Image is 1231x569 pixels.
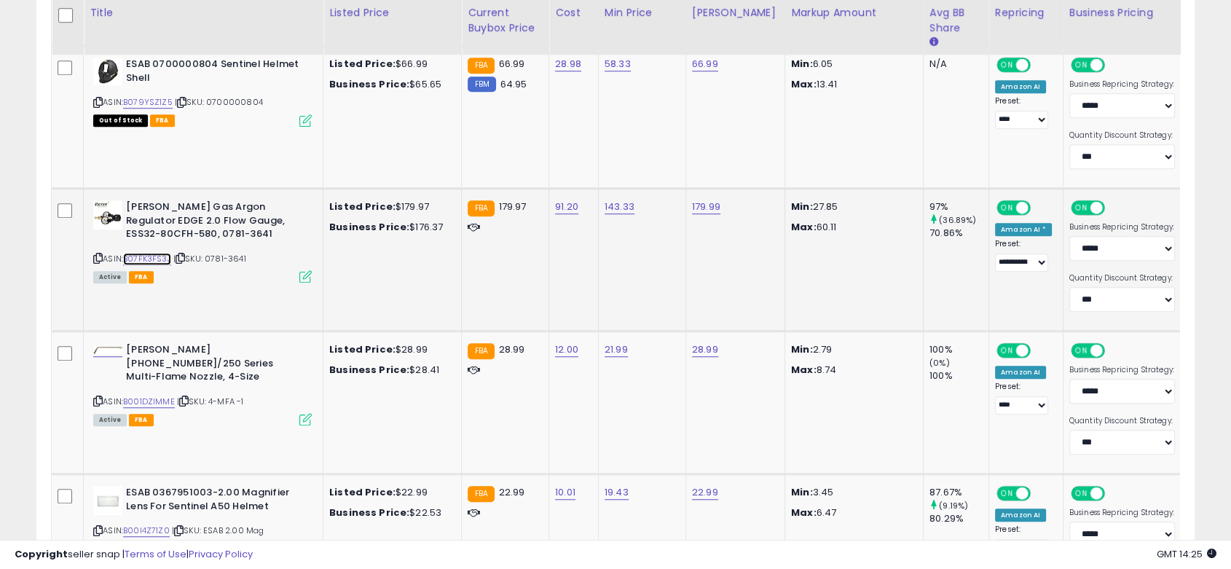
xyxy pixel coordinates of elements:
span: FBA [129,271,154,283]
small: FBA [468,58,495,74]
div: 97% [929,200,988,213]
b: Listed Price: [329,200,396,213]
b: [PERSON_NAME] [PHONE_NUMBER]/250 Series Multi-Flame Nozzle, 4-Size [126,343,303,388]
div: $65.65 [329,78,450,91]
span: ON [998,202,1016,214]
span: OFF [1029,202,1052,214]
span: ON [998,345,1016,357]
span: ON [998,487,1016,500]
div: Business Pricing [1069,5,1217,20]
div: 87.67% [929,486,988,499]
span: 2025-08-11 14:25 GMT [1157,547,1216,561]
span: OFF [1029,59,1052,71]
span: OFF [1102,59,1125,71]
b: [PERSON_NAME] Gas Argon Regulator EDGE 2.0 Flow Gauge, ESS32-80CFH-580, 0781-3641 [126,200,303,245]
div: 70.86% [929,227,988,240]
div: $28.41 [329,364,450,377]
b: Business Price: [329,77,409,91]
a: 91.20 [555,200,578,214]
label: Quantity Discount Strategy: [1069,416,1175,426]
b: Business Price: [329,506,409,519]
div: $28.99 [329,343,450,356]
img: 51UO3jXGhaL._SL40_.jpg [93,200,122,229]
strong: Min: [791,485,813,499]
a: B07FK3FS3J [123,253,171,265]
div: Amazon AI [995,509,1046,522]
a: 19.43 [605,485,629,500]
small: FBA [468,200,495,216]
span: | SKU: 4-MFA -1 [177,396,244,407]
p: 8.74 [791,364,912,377]
div: Preset: [995,382,1052,415]
label: Quantity Discount Strategy: [1069,273,1175,283]
b: Business Price: [329,363,409,377]
small: FBA [468,343,495,359]
div: $66.99 [329,58,450,71]
strong: Min: [791,57,813,71]
a: 28.99 [692,342,718,357]
a: 21.99 [605,342,628,357]
span: OFF [1102,487,1125,500]
img: 314JfUV+2wL._SL40_.jpg [93,486,122,515]
img: 411jF1LkAbL._SL40_.jpg [93,58,122,85]
div: Amazon AI [995,366,1046,379]
div: Min Price [605,5,680,20]
p: 27.85 [791,200,912,213]
p: 60.11 [791,221,912,234]
div: Preset: [995,96,1052,129]
div: Repricing [995,5,1057,20]
div: $176.37 [329,221,450,234]
small: (9.19%) [939,500,968,511]
div: 80.29% [929,512,988,525]
span: 64.95 [500,77,527,91]
div: 100% [929,343,988,356]
div: Preset: [995,525,1052,557]
div: [PERSON_NAME] [692,5,779,20]
span: ON [1072,202,1090,214]
strong: Max: [791,77,817,91]
label: Business Repricing Strategy: [1069,222,1175,232]
a: B001DZIMME [123,396,175,408]
span: 66.99 [498,57,524,71]
strong: Min: [791,342,813,356]
span: OFF [1029,487,1052,500]
span: OFF [1102,345,1125,357]
div: ASIN: [93,58,312,125]
small: FBM [468,76,496,92]
a: 58.33 [605,57,631,71]
div: Avg BB Share [929,5,983,36]
b: Listed Price: [329,342,396,356]
p: 2.79 [791,343,912,356]
span: ON [1072,59,1090,71]
small: FBA [468,486,495,502]
div: Listed Price [329,5,455,20]
a: 179.99 [692,200,720,214]
strong: Max: [791,363,817,377]
span: All listings currently available for purchase on Amazon [93,414,127,426]
label: Business Repricing Strategy: [1069,508,1175,518]
label: Business Repricing Strategy: [1069,79,1175,90]
b: ESAB 0700000804 Sentinel Helmet Shell [126,58,303,88]
img: 21KDHh3JhaL._SL40_.jpg [93,346,122,354]
div: N/A [929,58,978,71]
a: 12.00 [555,342,578,357]
small: Avg BB Share. [929,36,938,49]
span: All listings currently available for purchase on Amazon [93,271,127,283]
div: ASIN: [93,343,312,424]
p: 6.05 [791,58,912,71]
span: OFF [1102,202,1125,214]
a: 22.99 [692,485,718,500]
b: Listed Price: [329,57,396,71]
b: Listed Price: [329,485,396,499]
span: | SKU: 0781-3641 [173,253,246,264]
b: ESAB 0367951003-2.00 Magnifier Lens For Sentinel A50 Helmet [126,486,303,517]
b: Business Price: [329,220,409,234]
small: (36.89%) [939,214,976,226]
div: ASIN: [93,486,312,554]
div: 100% [929,369,988,382]
span: | SKU: ESAB 2.00 Mag [172,525,264,536]
a: Privacy Policy [189,547,253,561]
strong: Copyright [15,547,68,561]
strong: Max: [791,506,817,519]
a: 28.98 [555,57,581,71]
